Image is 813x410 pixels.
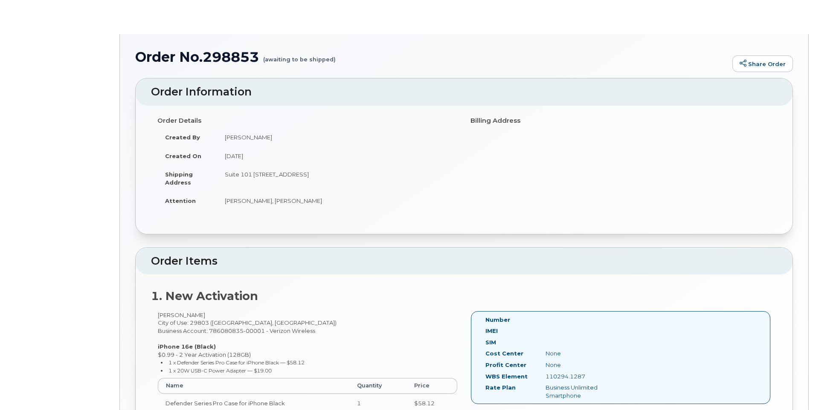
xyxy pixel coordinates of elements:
div: None [539,349,624,358]
label: SIM [485,338,496,346]
strong: Created By [165,134,200,141]
strong: Attention [165,197,196,204]
td: Suite 101 [STREET_ADDRESS] [217,165,458,191]
h1: Order No.298853 [135,49,728,64]
strong: iPhone 16e (Black) [158,343,216,350]
div: 110294.1287 [539,372,624,381]
label: Cost Center [485,349,523,358]
td: [PERSON_NAME] [217,128,458,147]
td: [PERSON_NAME], [PERSON_NAME] [217,191,458,210]
small: (awaiting to be shipped) [263,49,336,63]
th: Name [158,378,349,393]
label: Profit Center [485,361,526,369]
h4: Order Details [157,117,458,124]
h2: Order Items [151,255,777,267]
th: Quantity [349,378,406,393]
div: Business Unlimited Smartphone [539,384,624,399]
strong: 1. New Activation [151,289,258,303]
th: Price [406,378,457,393]
h4: Billing Address [470,117,771,124]
td: [DATE] [217,147,458,165]
h2: Order Information [151,86,777,98]
strong: Shipping Address [165,171,193,186]
a: Share Order [732,55,793,72]
label: Number [485,316,510,324]
label: IMEI [485,327,498,335]
label: Rate Plan [485,384,516,392]
div: None [539,361,624,369]
label: WBS Element [485,372,528,381]
small: 1 x 20W USB-C Power Adapter — $19.00 [168,367,272,374]
strong: Created On [165,153,201,159]
small: 1 x Defender Series Pro Case for iPhone Black — $58.12 [168,359,305,366]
